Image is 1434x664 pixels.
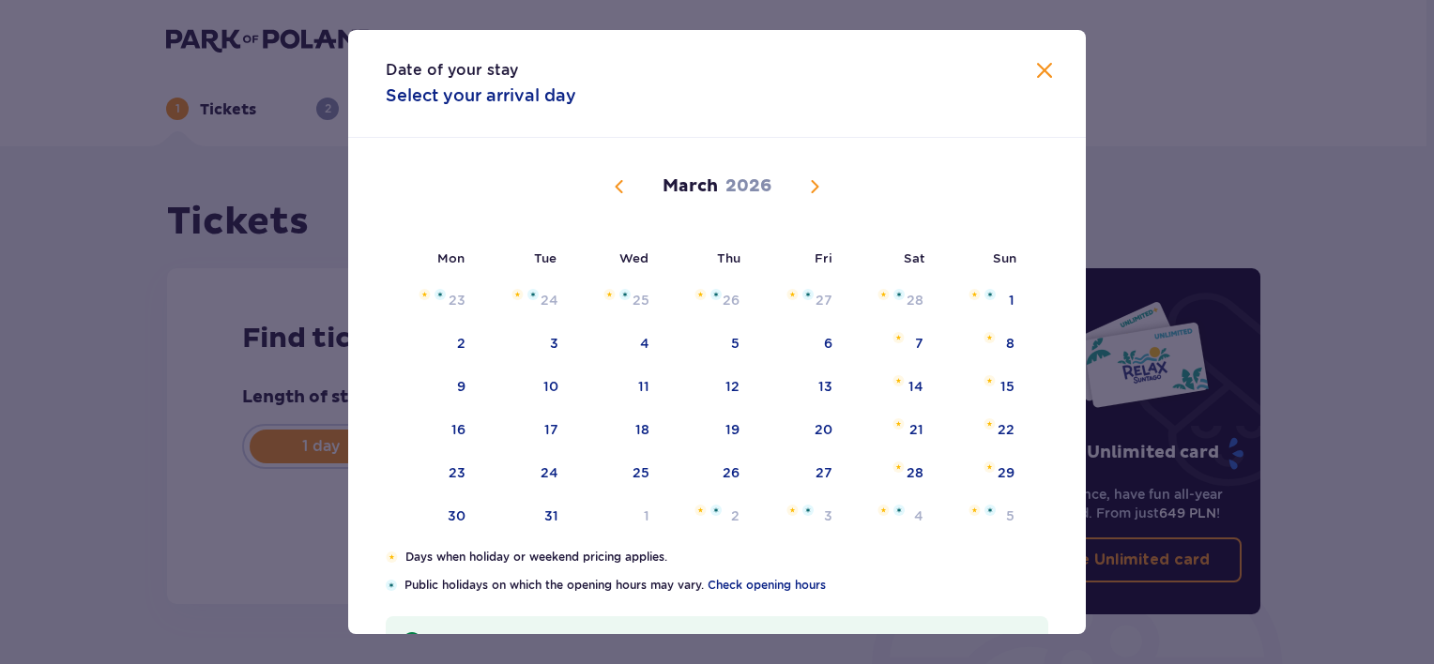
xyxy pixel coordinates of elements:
[572,367,663,408] td: Wednesday, March 11, 2026
[998,420,1014,439] div: 22
[723,291,740,309] div: 26
[435,289,446,300] img: Blue star
[386,280,479,322] td: Monday, February 23, 2026
[877,289,890,300] img: Orange star
[457,377,465,396] div: 9
[479,410,572,451] td: Tuesday, March 17, 2026
[550,334,558,353] div: 3
[846,496,937,537] td: Saturday, April 4, 2026
[984,332,996,343] img: Orange star
[386,367,479,408] td: Monday, March 9, 2026
[479,367,572,408] td: Tuesday, March 10, 2026
[915,334,923,353] div: 7
[753,324,846,365] td: Friday, March 6, 2026
[694,505,707,516] img: Orange star
[419,289,431,300] img: Orange star
[694,289,707,300] img: Orange star
[803,175,826,198] button: Next month
[753,367,846,408] td: Friday, March 13, 2026
[663,453,754,494] td: Thursday, March 26, 2026
[479,453,572,494] td: Tuesday, March 24, 2026
[640,334,649,353] div: 4
[449,291,465,309] div: 23
[448,506,465,525] div: 30
[572,324,663,365] td: Wednesday, March 4, 2026
[984,375,996,386] img: Orange star
[437,250,465,265] small: Mon
[993,250,1016,265] small: Sun
[846,280,937,322] td: Saturday, February 28, 2026
[635,420,649,439] div: 18
[663,410,754,451] td: Thursday, March 19, 2026
[969,289,981,300] img: Orange star
[543,377,558,396] div: 10
[457,334,465,353] div: 2
[815,250,832,265] small: Fri
[710,289,722,300] img: Blue star
[998,463,1014,482] div: 29
[877,505,890,516] img: Orange star
[892,461,905,473] img: Orange star
[572,496,663,537] td: Wednesday, April 1, 2026
[937,367,1028,408] td: Sunday, March 15, 2026
[572,453,663,494] td: Wednesday, March 25, 2026
[663,496,754,537] td: Thursday, April 2, 2026
[815,420,832,439] div: 20
[633,291,649,309] div: 25
[534,250,557,265] small: Tue
[846,410,937,451] td: Saturday, March 21, 2026
[802,289,814,300] img: Blue star
[479,496,572,537] td: Tuesday, March 31, 2026
[511,289,524,300] img: Orange star
[893,289,905,300] img: Blue star
[451,420,465,439] div: 16
[937,324,1028,365] td: Sunday, March 8, 2026
[1006,506,1014,525] div: 5
[404,577,1048,594] p: Public holidays on which the opening hours may vary.
[405,549,1048,566] p: Days when holiday or weekend pricing applies.
[638,377,649,396] div: 11
[619,289,631,300] img: Blue star
[846,324,937,365] td: Saturday, March 7, 2026
[619,250,648,265] small: Wed
[717,250,740,265] small: Thu
[753,410,846,451] td: Friday, March 20, 2026
[846,367,937,408] td: Saturday, March 14, 2026
[708,577,826,594] a: Check opening hours
[644,506,649,525] div: 1
[1009,291,1014,309] div: 1
[386,410,479,451] td: Monday, March 16, 2026
[824,334,832,353] div: 6
[984,461,996,473] img: Orange star
[731,506,740,525] div: 2
[725,377,740,396] div: 12
[633,463,649,482] div: 25
[663,324,754,365] td: Thursday, March 5, 2026
[1006,334,1014,353] div: 8
[824,506,832,525] div: 3
[731,334,740,353] div: 5
[572,280,663,322] td: Wednesday, February 25, 2026
[904,250,924,265] small: Sat
[984,289,996,300] img: Blue star
[725,175,771,198] p: 2026
[725,420,740,439] div: 19
[386,580,397,591] img: Blue star
[816,463,832,482] div: 27
[753,280,846,322] td: Friday, February 27, 2026
[541,463,558,482] div: 24
[753,496,846,537] td: Friday, April 3, 2026
[893,505,905,516] img: Blue star
[527,289,539,300] img: Blue star
[937,280,1028,322] td: Sunday, March 1, 2026
[907,291,923,309] div: 28
[786,505,799,516] img: Orange star
[937,410,1028,451] td: Sunday, March 22, 2026
[909,420,923,439] div: 21
[937,453,1028,494] td: Sunday, March 29, 2026
[907,463,923,482] div: 28
[786,289,799,300] img: Orange star
[386,324,479,365] td: Monday, March 2, 2026
[479,324,572,365] td: Tuesday, March 3, 2026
